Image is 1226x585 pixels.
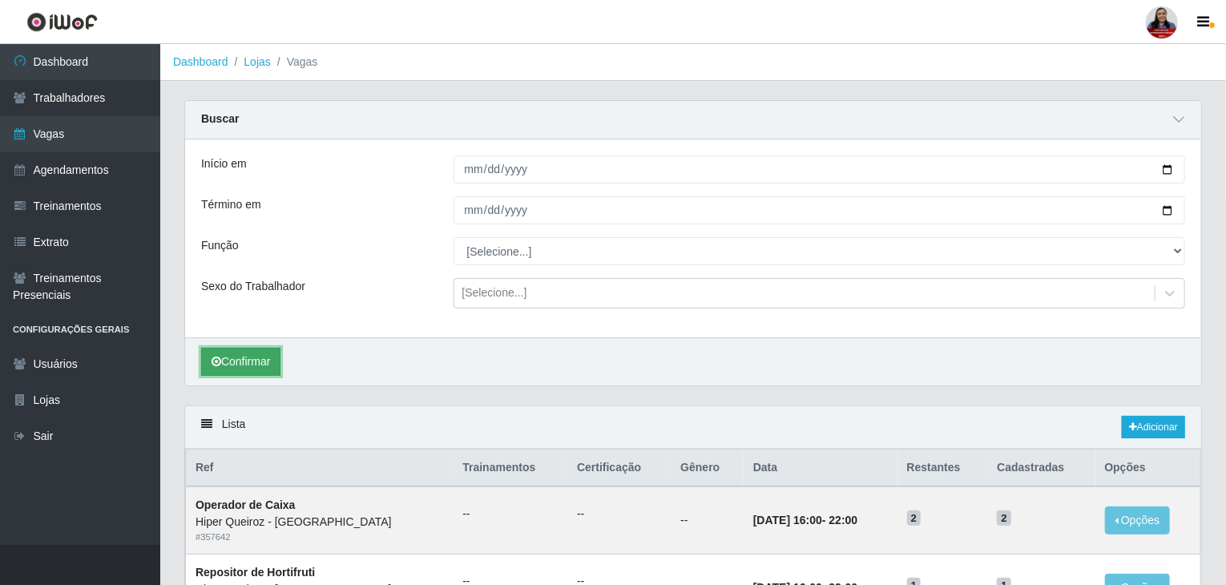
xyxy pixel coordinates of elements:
span: 2 [997,510,1011,526]
img: CoreUI Logo [26,12,98,32]
a: Dashboard [173,55,228,68]
strong: Buscar [201,112,239,125]
th: Cadastradas [987,450,1095,487]
th: Ref [186,450,454,487]
ul: -- [577,506,661,522]
th: Trainamentos [453,450,567,487]
li: Vagas [271,54,318,71]
div: Lista [185,406,1201,449]
label: Sexo do Trabalhador [201,278,305,295]
input: 00/00/0000 [454,196,1186,224]
label: Início em [201,155,247,172]
strong: Operador de Caixa [196,498,296,511]
label: Função [201,237,239,254]
span: 2 [907,510,922,526]
strong: - [753,514,857,526]
th: Certificação [567,450,671,487]
a: Adicionar [1122,416,1185,438]
div: # 357642 [196,531,443,544]
th: Data [744,450,897,487]
td: -- [671,486,744,554]
th: Gênero [671,450,744,487]
nav: breadcrumb [160,44,1226,81]
button: Confirmar [201,348,280,376]
time: [DATE] 16:00 [753,514,822,526]
strong: Repositor de Hortifruti [196,566,315,579]
th: Restantes [897,450,988,487]
th: Opções [1095,450,1201,487]
button: Opções [1105,506,1171,535]
label: Término em [201,196,261,213]
time: 22:00 [829,514,858,526]
a: Lojas [244,55,270,68]
input: 00/00/0000 [454,155,1186,184]
div: Hiper Queiroz - [GEOGRAPHIC_DATA] [196,514,443,531]
ul: -- [462,506,558,522]
div: [Selecione...] [462,285,527,302]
